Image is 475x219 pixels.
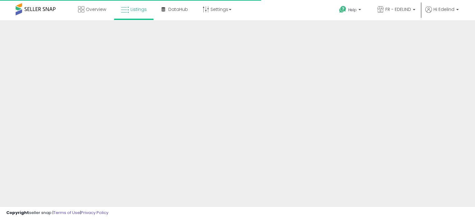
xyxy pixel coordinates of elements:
[81,210,108,216] a: Privacy Policy
[334,1,367,20] a: Help
[131,6,147,12] span: Listings
[425,6,459,20] a: Hi Edelind
[53,210,80,216] a: Terms of Use
[348,7,357,12] span: Help
[339,6,347,13] i: Get Help
[6,210,29,216] strong: Copyright
[6,210,108,216] div: seller snap | |
[385,6,411,12] span: FR - EDELIND
[86,6,106,12] span: Overview
[433,6,454,12] span: Hi Edelind
[168,6,188,12] span: DataHub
